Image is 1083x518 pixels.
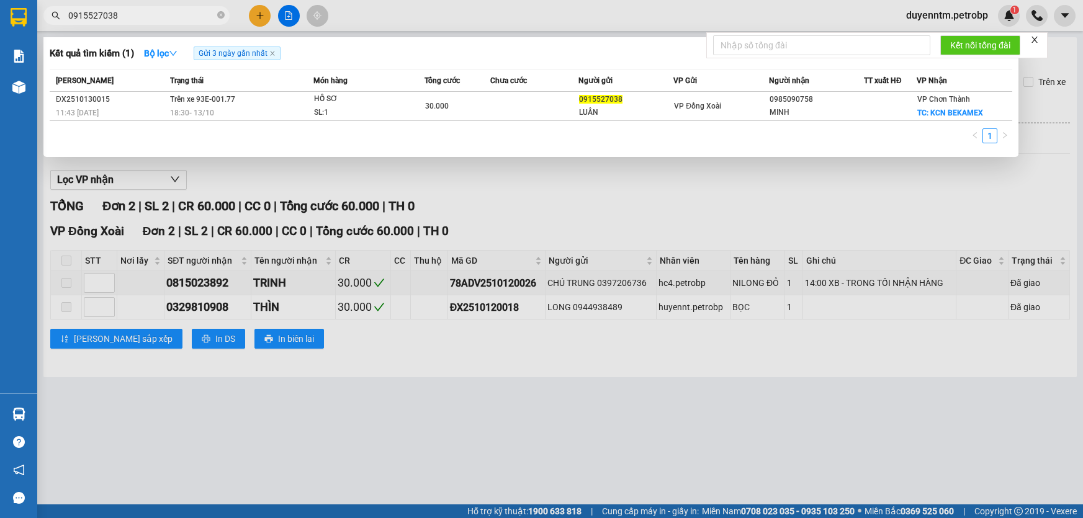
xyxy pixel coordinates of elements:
[982,128,997,143] li: 1
[50,47,134,60] h3: Kết quả tìm kiếm ( 1 )
[170,109,214,117] span: 18:30 - 13/10
[217,11,225,19] span: close-circle
[425,102,449,110] span: 30.000
[997,128,1012,143] button: right
[13,436,25,448] span: question-circle
[170,76,204,85] span: Trạng thái
[769,76,809,85] span: Người nhận
[1030,35,1039,44] span: close
[579,95,622,104] span: 0915527038
[12,50,25,63] img: solution-icon
[56,109,99,117] span: 11:43 [DATE]
[674,102,721,110] span: VP Đồng Xoài
[194,47,281,60] span: Gửi 3 ngày gần nhất
[11,8,27,27] img: logo-vxr
[134,43,187,63] button: Bộ lọcdown
[770,106,863,119] div: MINH
[917,109,983,117] span: TC: KCN BEKAMEX
[917,95,970,104] span: VP Chơn Thành
[314,106,407,120] div: SL: 1
[425,76,460,85] span: Tổng cước
[56,93,166,106] div: ĐX2510130015
[950,38,1010,52] span: Kết nối tổng đài
[12,81,25,94] img: warehouse-icon
[673,76,697,85] span: VP Gửi
[52,11,60,20] span: search
[13,464,25,476] span: notification
[968,128,982,143] button: left
[169,49,178,58] span: down
[314,92,407,106] div: HỒ SƠ
[578,76,613,85] span: Người gửi
[579,106,673,119] div: LUÂN
[217,10,225,22] span: close-circle
[13,492,25,504] span: message
[940,35,1020,55] button: Kết nối tổng đài
[12,408,25,421] img: warehouse-icon
[997,128,1012,143] li: Next Page
[56,76,114,85] span: [PERSON_NAME]
[917,76,947,85] span: VP Nhận
[269,50,276,56] span: close
[983,129,997,143] a: 1
[144,48,178,58] strong: Bộ lọc
[968,128,982,143] li: Previous Page
[864,76,902,85] span: TT xuất HĐ
[971,132,979,139] span: left
[68,9,215,22] input: Tìm tên, số ĐT hoặc mã đơn
[170,95,235,104] span: Trên xe 93E-001.77
[1001,132,1009,139] span: right
[490,76,527,85] span: Chưa cước
[713,35,930,55] input: Nhập số tổng đài
[313,76,348,85] span: Món hàng
[770,93,863,106] div: 0985090758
